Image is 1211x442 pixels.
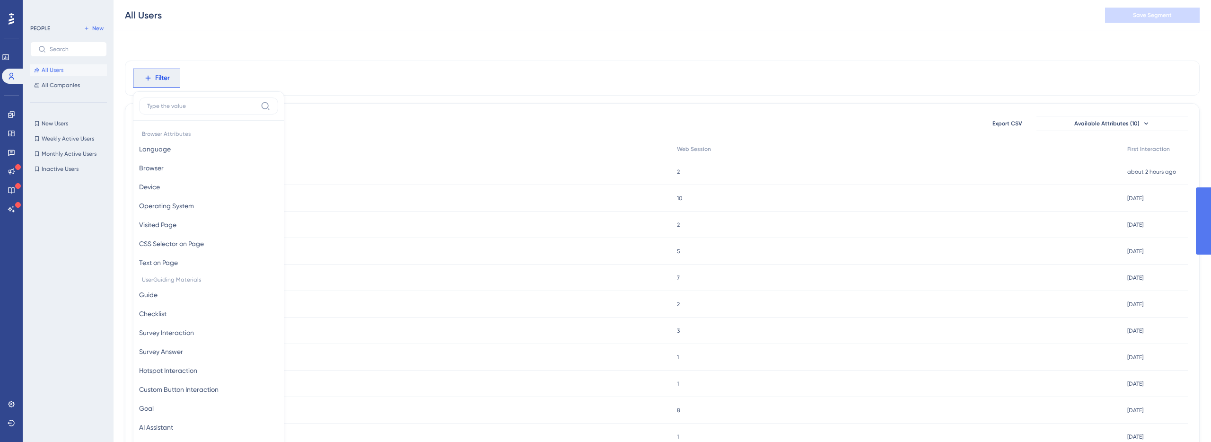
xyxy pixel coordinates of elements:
span: Survey Interaction [139,327,194,338]
div: All Users [125,9,162,22]
span: All Companies [42,81,80,89]
button: Text on Page [139,253,278,272]
button: Language [139,140,278,159]
button: Checklist [139,304,278,323]
button: Filter [133,69,180,88]
button: AI Assistant [139,418,278,437]
span: 1 [677,380,679,388]
span: 1 [677,354,679,361]
span: Checklist [139,308,167,319]
button: New Users [30,118,107,129]
button: Hotspot Interaction [139,361,278,380]
button: Save Segment [1105,8,1200,23]
time: [DATE] [1127,195,1143,202]
span: Save Segment [1133,11,1172,19]
button: New [80,23,107,34]
span: Hotspot Interaction [139,365,197,376]
time: [DATE] [1127,301,1143,308]
span: First Interaction [1127,145,1170,153]
time: [DATE] [1127,354,1143,361]
span: Inactive Users [42,165,79,173]
time: about 2 hours ago [1127,168,1176,175]
span: New Users [42,120,68,127]
span: AI Assistant [139,422,173,433]
span: Goal [139,403,154,414]
time: [DATE] [1127,407,1143,414]
button: Goal [139,399,278,418]
span: Custom Button Interaction [139,384,219,395]
time: [DATE] [1127,327,1143,334]
span: 2 [677,301,680,308]
span: 7 [677,274,680,282]
button: Device [139,177,278,196]
time: [DATE] [1127,248,1143,255]
iframe: UserGuiding AI Assistant Launcher [1171,405,1200,433]
time: [DATE] [1127,433,1143,440]
span: Operating System [139,200,194,212]
button: Visited Page [139,215,278,234]
button: Export CSV [983,116,1031,131]
time: [DATE] [1127,221,1143,228]
span: All Users [42,66,63,74]
span: Export CSV [992,120,1022,127]
button: Browser [139,159,278,177]
button: Available Attributes (10) [1036,116,1188,131]
time: [DATE] [1127,380,1143,387]
span: Web Session [677,145,711,153]
input: Type the value [147,102,257,110]
span: 3 [677,327,680,335]
span: Guide [139,289,158,301]
span: 2 [677,221,680,229]
span: Browser [139,162,164,174]
span: Survey Answer [139,346,183,357]
button: Guide [139,285,278,304]
span: Language [139,143,171,155]
span: Monthly Active Users [42,150,97,158]
button: Operating System [139,196,278,215]
span: 5 [677,248,680,255]
button: Survey Interaction [139,323,278,342]
span: CSS Selector on Page [139,238,204,249]
button: All Companies [30,80,107,91]
button: Monthly Active Users [30,148,107,159]
span: Device [139,181,160,193]
span: Weekly Active Users [42,135,94,142]
span: 10 [677,194,683,202]
button: All Users [30,64,107,76]
button: Custom Button Interaction [139,380,278,399]
span: Visited Page [139,219,176,230]
div: PEOPLE [30,25,50,32]
span: Browser Attributes [139,126,278,140]
span: 2 [677,168,680,176]
button: Weekly Active Users [30,133,107,144]
time: [DATE] [1127,274,1143,281]
button: Survey Answer [139,342,278,361]
span: Filter [155,72,170,84]
button: Inactive Users [30,163,107,175]
span: Available Attributes (10) [1074,120,1140,127]
button: CSS Selector on Page [139,234,278,253]
span: 8 [677,407,680,414]
span: New [92,25,104,32]
input: Search [50,46,99,53]
span: 1 [677,433,679,441]
span: Text on Page [139,257,178,268]
span: UserGuiding Materials [139,272,278,285]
